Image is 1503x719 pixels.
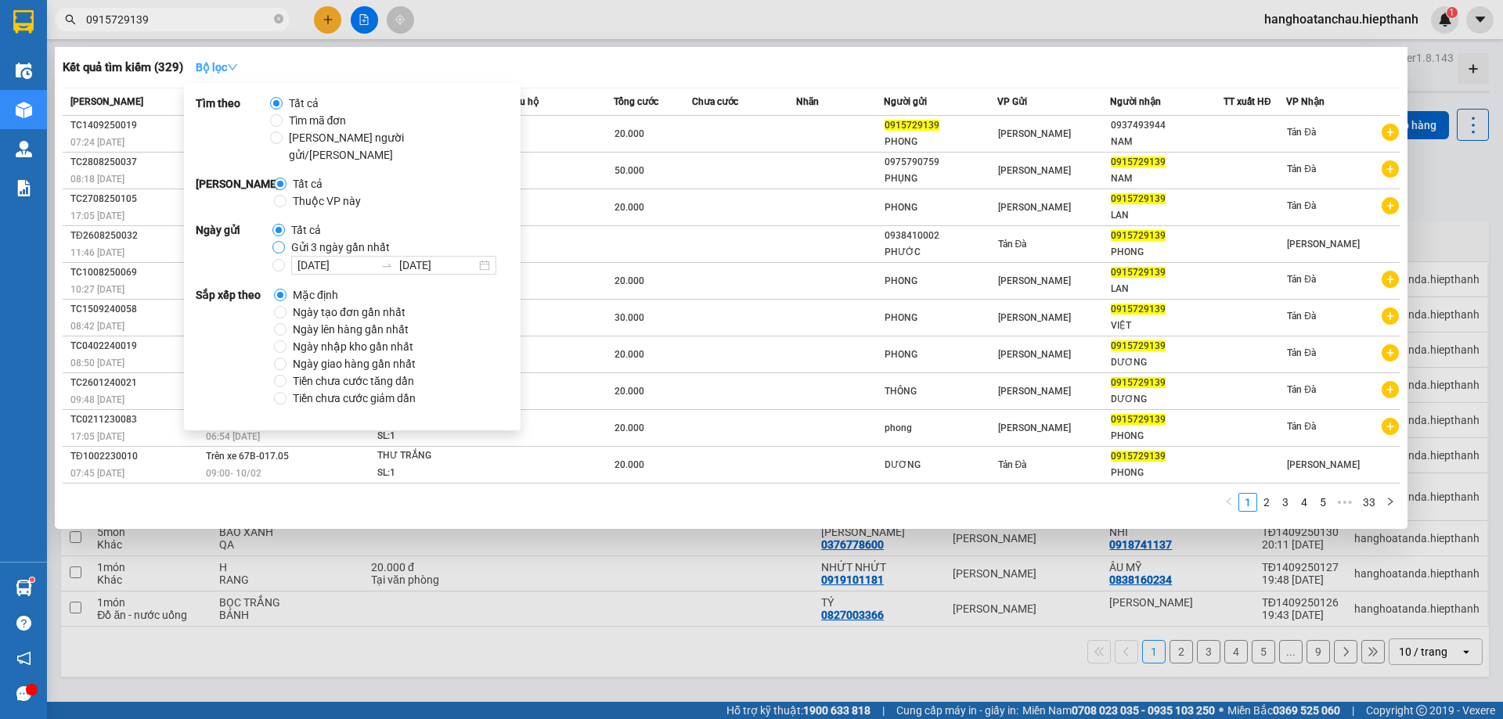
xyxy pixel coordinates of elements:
span: plus-circle [1382,197,1399,214]
span: [PERSON_NAME] [998,422,1071,433]
span: 0915729139 [1111,193,1166,204]
div: LAN [1111,207,1223,224]
span: Ngày tạo đơn gần nhất [287,304,412,321]
span: Tản Đà [1287,384,1316,395]
span: 07:24 [DATE] [70,137,124,148]
span: down [227,62,238,73]
span: 0915729139 [1111,267,1166,278]
span: Tản Đà [1287,421,1316,432]
img: solution-icon [16,180,32,196]
span: [PERSON_NAME] [998,165,1071,176]
span: ••• [1332,493,1357,512]
span: to [380,259,393,271]
span: 17:05 [DATE] [70,210,124,221]
span: 20.000 [615,422,644,433]
strong: Bộ lọc [196,61,238,74]
input: Ngày bắt đầu [297,257,374,274]
li: Previous Page [1220,493,1238,512]
img: warehouse-icon [16,141,32,157]
span: 20.000 [615,275,644,286]
li: 1 [1238,493,1257,512]
span: 0915729139 [1111,451,1166,462]
div: TC2808250037 [70,154,201,171]
span: Tổng cước [614,96,658,107]
span: Tiền chưa cước tăng dần [287,372,420,390]
button: Bộ lọcdown [183,55,250,80]
div: TC1509240058 [70,301,201,318]
img: warehouse-icon [16,580,32,596]
span: swap-right [380,259,393,271]
img: logo-vxr [13,10,34,34]
div: TC1008250069 [70,264,201,281]
span: 07:45 [DATE] [70,468,124,479]
button: right [1381,493,1400,512]
span: 08:50 [DATE] [70,358,124,368]
span: 30.000 [615,312,644,323]
span: 17:05 [DATE] [70,431,124,442]
div: PHONG [885,134,997,150]
span: VP Gửi [997,96,1027,107]
span: plus-circle [1382,271,1399,288]
span: plus-circle [1382,381,1399,398]
div: TĐ2608250032 [70,228,201,244]
span: 20.000 [615,128,644,139]
div: 0937493944 [1111,117,1223,134]
span: Tản Đà [998,459,1027,470]
span: Tản Đà [1287,347,1316,358]
div: DƯƠNG [1111,354,1223,371]
div: DƯƠNG [885,457,997,473]
div: DƯƠNG [1111,391,1223,408]
a: 4 [1296,494,1313,511]
span: question-circle [16,616,31,631]
a: 2 [1258,494,1275,511]
span: 0915729139 [1111,230,1166,241]
span: plus-circle [1382,160,1399,178]
li: Next 5 Pages [1332,493,1357,512]
button: left [1220,493,1238,512]
strong: Tìm theo [196,95,270,164]
li: 33 [1357,493,1381,512]
span: Tản Đà [1287,127,1316,138]
span: right [1386,497,1395,506]
h3: Kết quả tìm kiếm ( 329 ) [63,59,183,76]
div: LAN [1111,281,1223,297]
span: plus-circle [1382,418,1399,435]
span: Thuộc VP này [287,192,367,210]
div: TC0402240019 [70,338,201,354]
span: 09:48 [DATE] [70,394,124,405]
span: 20.000 [615,386,644,397]
span: 0915729139 [885,120,939,131]
span: 20.000 [615,459,644,470]
div: NAM [1111,171,1223,187]
div: TC2708250105 [70,191,201,207]
span: Tất cả [283,95,325,112]
span: 11:46 [DATE] [70,247,124,258]
span: [PERSON_NAME] [998,128,1071,139]
div: PHONG [885,310,997,326]
li: 5 [1314,493,1332,512]
span: 09:00 - 10/02 [206,468,261,479]
sup: 1 [30,577,34,582]
div: THƯ TRẮNG [377,448,495,465]
span: Chưa cước [692,96,738,107]
span: [PERSON_NAME] [998,202,1071,213]
span: Ngày nhập kho gần nhất [287,338,420,355]
strong: [PERSON_NAME] [196,175,274,210]
span: 10:27 [DATE] [70,284,124,295]
span: Ngày lên hàng gần nhất [287,321,415,338]
span: [PERSON_NAME] [998,349,1071,360]
span: Tiền chưa cước giảm dần [287,390,422,407]
div: THÔNG [885,383,997,400]
span: Gửi 3 ngày gần nhất [285,239,396,256]
div: 0975790759 [885,154,997,171]
div: PHONG [885,347,997,363]
span: 0915729139 [1111,377,1166,388]
span: 50.000 [615,165,644,176]
div: NAM [1111,134,1223,150]
div: PHƯỚC [885,244,997,261]
span: plus-circle [1382,344,1399,361]
span: 0915729139 [1111,156,1166,167]
span: close-circle [274,14,283,23]
div: TC2601240021 [70,375,201,391]
span: Tìm mã đơn [283,112,353,129]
